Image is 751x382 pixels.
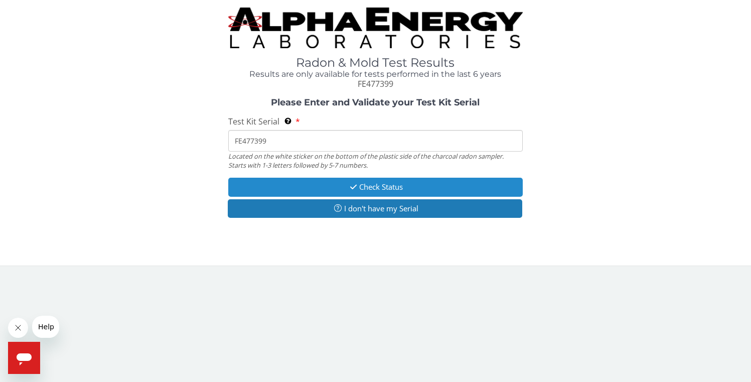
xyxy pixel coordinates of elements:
strong: Please Enter and Validate your Test Kit Serial [271,97,480,108]
h4: Results are only available for tests performed in the last 6 years [228,70,523,79]
span: FE477399 [358,78,393,89]
iframe: Button to launch messaging window [8,342,40,374]
iframe: Message from company [32,316,59,338]
iframe: Close message [8,318,28,338]
button: Check Status [228,178,523,196]
span: Test Kit Serial [228,116,279,127]
h1: Radon & Mold Test Results [228,56,523,69]
button: I don't have my Serial [228,199,522,218]
div: Located on the white sticker on the bottom of the plastic side of the charcoal radon sampler. Sta... [228,152,523,170]
img: TightCrop.jpg [228,8,523,48]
